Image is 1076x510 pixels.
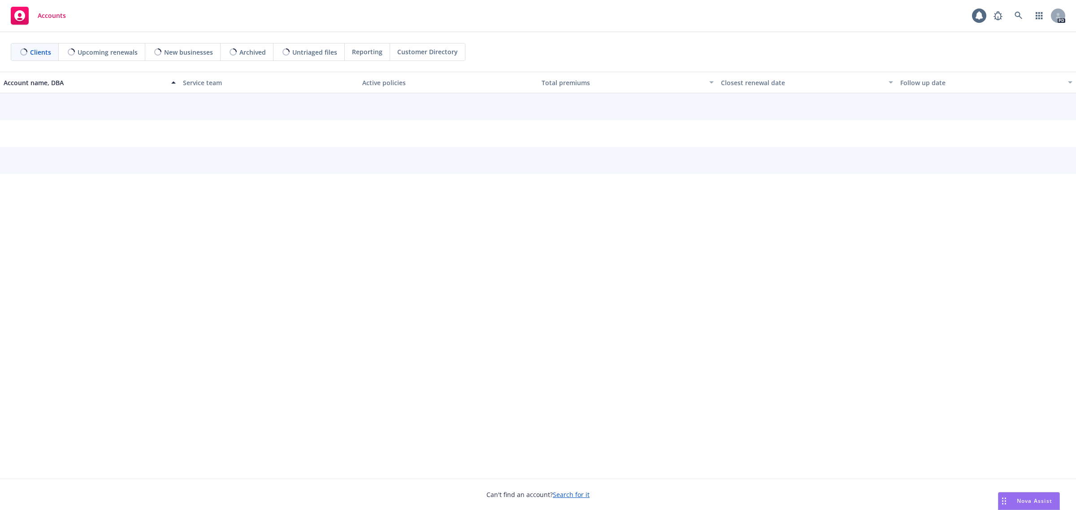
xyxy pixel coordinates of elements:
div: Total premiums [542,78,704,87]
button: Follow up date [897,72,1076,93]
span: Reporting [352,47,382,56]
div: Account name, DBA [4,78,166,87]
span: New businesses [164,48,213,57]
div: Closest renewal date [721,78,883,87]
a: Search for it [553,490,590,499]
span: Untriaged files [292,48,337,57]
div: Follow up date [900,78,1063,87]
span: Can't find an account? [486,490,590,499]
button: Total premiums [538,72,717,93]
div: Active policies [362,78,534,87]
span: Nova Assist [1017,497,1052,505]
a: Switch app [1030,7,1048,25]
button: Closest renewal date [717,72,897,93]
div: Service team [183,78,355,87]
span: Customer Directory [397,47,458,56]
span: Upcoming renewals [78,48,138,57]
div: Drag to move [998,493,1010,510]
span: Accounts [38,12,66,19]
span: Clients [30,48,51,57]
a: Search [1010,7,1028,25]
button: Nova Assist [998,492,1060,510]
a: Report a Bug [989,7,1007,25]
span: Archived [239,48,266,57]
button: Service team [179,72,359,93]
button: Active policies [359,72,538,93]
a: Accounts [7,3,69,28]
